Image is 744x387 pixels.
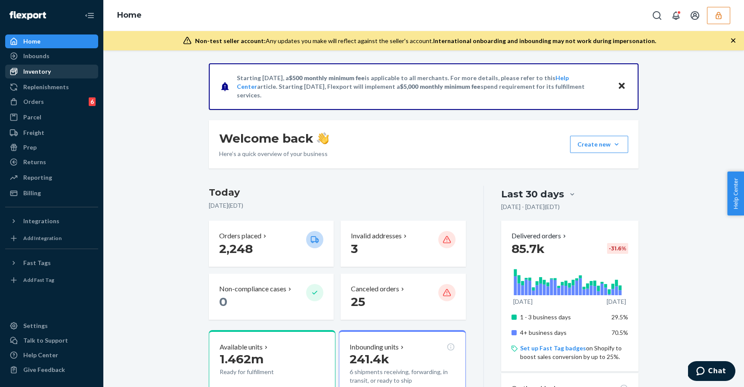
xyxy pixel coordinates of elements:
[23,67,51,76] div: Inventory
[81,7,98,24] button: Close Navigation
[23,217,59,225] div: Integrations
[350,352,389,366] span: 241.4k
[219,131,329,146] h1: Welcome back
[351,241,358,256] span: 3
[5,49,98,63] a: Inbounds
[289,74,365,81] span: $500 monthly minimum fee
[433,37,656,44] span: International onboarding and inbounding may not work during impersonation.
[501,203,560,211] p: [DATE] - [DATE] ( EDT )
[23,37,40,46] div: Home
[219,231,261,241] p: Orders placed
[237,74,609,100] p: Starting [DATE], a is applicable to all merchants. For more details, please refer to this article...
[23,321,48,330] div: Settings
[23,128,44,137] div: Freight
[616,80,627,93] button: Close
[5,214,98,228] button: Integrations
[350,342,399,352] p: Inbounding units
[351,231,402,241] p: Invalid addresses
[5,186,98,200] a: Billing
[501,187,564,201] div: Last 30 days
[23,173,52,182] div: Reporting
[220,342,263,352] p: Available units
[607,297,626,306] p: [DATE]
[351,294,365,309] span: 25
[648,7,666,24] button: Open Search Box
[686,7,704,24] button: Open account menu
[23,276,54,284] div: Add Fast Tag
[5,126,98,140] a: Freight
[23,113,41,122] div: Parcel
[5,171,98,184] a: Reporting
[350,368,455,385] p: 6 shipments receiving, forwarding, in transit, or ready to ship
[512,231,568,241] button: Delivered orders
[23,259,51,267] div: Fast Tags
[611,329,628,336] span: 70.5%
[341,221,465,267] button: Invalid addresses 3
[89,97,96,106] div: 6
[5,155,98,169] a: Returns
[110,3,149,28] ol: breadcrumbs
[219,150,329,158] p: Here’s a quick overview of your business
[5,319,98,333] a: Settings
[520,344,628,361] p: on Shopify to boost sales conversion by up to 25%.
[513,297,533,306] p: [DATE]
[611,313,628,321] span: 29.5%
[9,11,46,20] img: Flexport logo
[220,368,299,376] p: Ready for fulfillment
[570,136,628,153] button: Create new
[219,241,253,256] span: 2,248
[667,7,685,24] button: Open notifications
[23,158,46,166] div: Returns
[688,361,735,383] iframe: Opens a widget where you can chat to one of our agents
[5,273,98,287] a: Add Fast Tag
[5,256,98,270] button: Fast Tags
[209,186,466,200] h3: Today
[195,37,266,44] span: Non-test seller account:
[5,95,98,109] a: Orders6
[5,34,98,48] a: Home
[512,241,545,256] span: 85.7k
[23,143,37,152] div: Prep
[23,52,50,60] div: Inbounds
[209,274,334,320] button: Non-compliance cases 0
[219,284,286,294] p: Non-compliance cases
[23,336,68,345] div: Talk to Support
[317,132,329,144] img: hand-wave emoji
[23,189,41,197] div: Billing
[341,274,465,320] button: Canceled orders 25
[400,83,480,90] span: $5,000 monthly minimum fee
[23,234,62,242] div: Add Integration
[5,363,98,377] button: Give Feedback
[209,201,466,210] p: [DATE] ( EDT )
[5,140,98,154] a: Prep
[117,10,142,20] a: Home
[209,221,334,267] button: Orders placed 2,248
[5,348,98,362] a: Help Center
[520,344,586,352] a: Set up Fast Tag badges
[5,80,98,94] a: Replenishments
[195,37,656,45] div: Any updates you make will reflect against the seller's account.
[5,65,98,78] a: Inventory
[23,83,69,91] div: Replenishments
[23,351,58,359] div: Help Center
[219,294,227,309] span: 0
[607,243,628,254] div: -31.6 %
[520,328,605,337] p: 4+ business days
[351,284,399,294] p: Canceled orders
[5,231,98,245] a: Add Integration
[5,110,98,124] a: Parcel
[5,334,98,347] button: Talk to Support
[520,313,605,321] p: 1 - 3 business days
[23,365,65,374] div: Give Feedback
[220,352,263,366] span: 1.462m
[727,172,744,215] button: Help Center
[23,97,44,106] div: Orders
